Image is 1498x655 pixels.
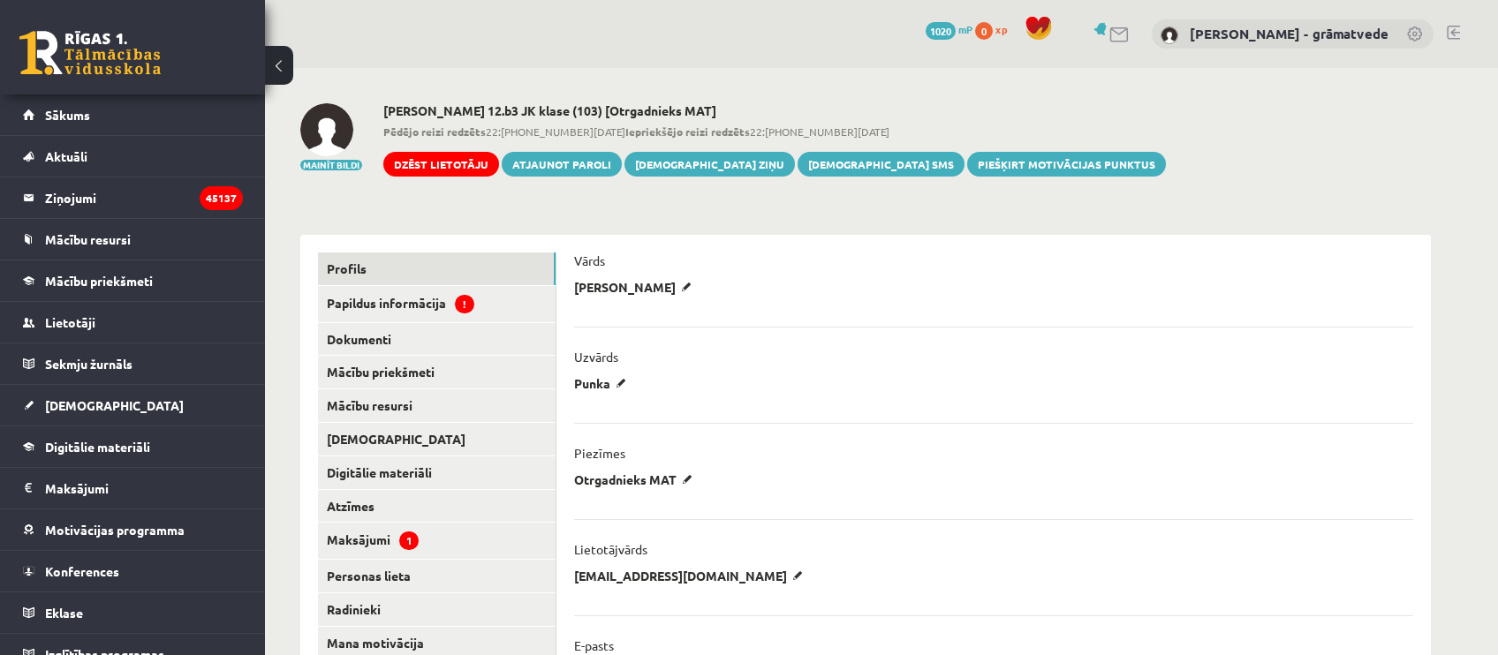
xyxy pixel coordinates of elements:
[318,389,556,422] a: Mācību resursi
[798,152,965,177] a: [DEMOGRAPHIC_DATA] SMS
[300,103,353,156] img: Nikola Punka
[383,124,486,139] b: Pēdējo reizi redzēts
[45,314,95,330] span: Lietotāji
[574,445,625,461] p: Piezīmes
[23,343,243,384] a: Sekmju žurnāls
[1161,26,1178,44] img: Antra Sondore - grāmatvede
[926,22,972,36] a: 1020 mP
[23,260,243,301] a: Mācību priekšmeti
[45,356,132,372] span: Sekmju žurnāls
[23,177,243,218] a: Ziņojumi45137
[23,509,243,550] a: Motivācijas programma
[23,551,243,591] a: Konferences
[383,103,1166,118] h2: [PERSON_NAME] 12.b3 JK klase (103) [Otrgadnieks MAT]
[45,231,131,247] span: Mācību resursi
[399,531,419,550] span: 1
[23,94,243,135] a: Sākums
[45,148,87,164] span: Aktuāli
[45,468,243,508] legend: Maksājumi
[995,22,1007,36] span: xp
[19,31,161,75] a: Rīgas 1. Tālmācības vidusskola
[45,605,83,621] span: Eklase
[45,107,90,123] span: Sākums
[318,356,556,388] a: Mācību priekšmeti
[967,152,1166,177] a: Piešķirt motivācijas punktus
[23,426,243,467] a: Digitālie materiāli
[318,252,556,285] a: Profils
[926,22,956,40] span: 1020
[23,136,243,177] a: Aktuāli
[318,593,556,626] a: Radinieki
[23,302,243,343] a: Lietotāji
[318,490,556,523] a: Atzīmes
[200,186,243,210] i: 45137
[318,560,556,592] a: Personas lieta
[574,568,809,583] p: [EMAIL_ADDRESS][DOMAIN_NAME]
[383,152,499,177] a: Dzēst lietotāju
[455,295,474,313] span: !
[625,124,750,139] b: Iepriekšējo reizi redzēts
[45,397,184,413] span: [DEMOGRAPHIC_DATA]
[23,219,243,260] a: Mācību resursi
[45,177,243,218] legend: Ziņojumi
[574,349,618,365] p: Uzvārds
[318,456,556,489] a: Digitālie materiāli
[624,152,795,177] a: [DEMOGRAPHIC_DATA] ziņu
[574,637,614,653] p: E-pasts
[318,423,556,455] a: [DEMOGRAPHIC_DATA]
[23,385,243,425] a: [DEMOGRAPHIC_DATA]
[574,541,647,557] p: Lietotājvārds
[23,468,243,508] a: Maksājumi
[300,160,362,170] button: Mainīt bildi
[318,523,556,559] a: Maksājumi1
[574,375,632,391] p: Punka
[502,152,622,177] a: Atjaunot paroli
[383,124,1166,139] span: 22:[PHONE_NUMBER][DATE] 22:[PHONE_NUMBER][DATE]
[574,279,698,295] p: [PERSON_NAME]
[45,563,119,579] span: Konferences
[574,252,605,268] p: Vārds
[975,22,993,40] span: 0
[1190,25,1388,42] a: [PERSON_NAME] - grāmatvede
[45,273,153,289] span: Mācību priekšmeti
[45,522,185,538] span: Motivācijas programma
[318,323,556,356] a: Dokumenti
[975,22,1016,36] a: 0 xp
[958,22,972,36] span: mP
[574,471,699,487] p: Otrgadnieks MAT
[318,286,556,322] a: Papildus informācija!
[23,592,243,633] a: Eklase
[45,439,150,455] span: Digitālie materiāli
